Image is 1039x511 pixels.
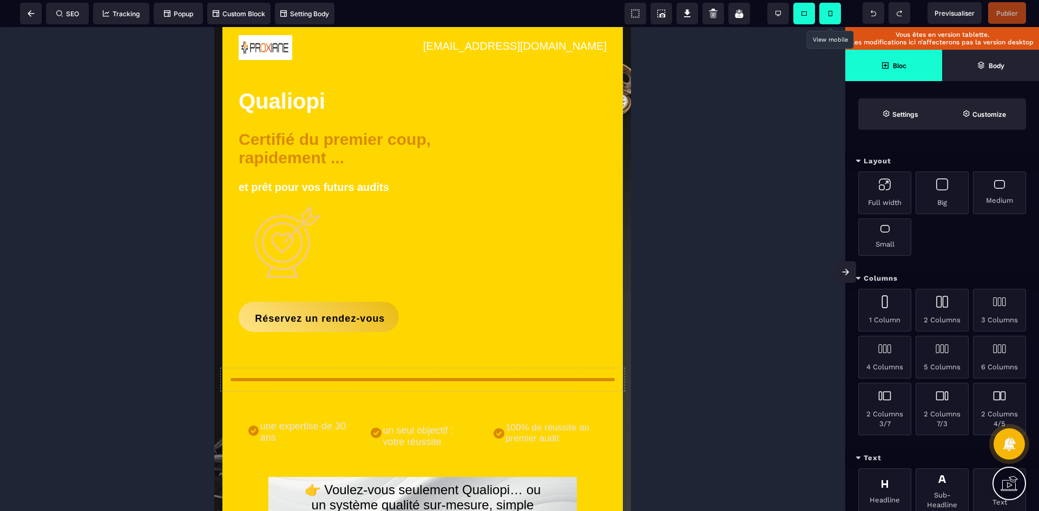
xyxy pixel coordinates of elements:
[24,103,216,140] b: Certifié du premier coup, rapidement ...
[916,289,969,331] div: 2 Columns
[916,336,969,379] div: 5 Columns
[892,110,918,118] strong: Settings
[24,62,220,92] h1: Qualiopi
[34,399,45,409] img: 61b494325f8a4818ccf6b45798e672df_Vector.png
[858,336,911,379] div: 4 Columns
[858,98,942,130] span: Settings
[928,2,982,24] span: Preview
[24,154,175,166] b: et prêt pour vos futurs audits
[103,10,140,18] span: Tracking
[156,401,167,412] img: 61b494325f8a4818ccf6b45798e672df_Vector.png
[24,8,78,33] img: 92ef1b41aa5dc875a9f0b1580ab26380_Logo_Proxiane_Final.png
[168,395,261,423] text: un seul objectif : votre réussite
[858,383,911,435] div: 2 Columns 3/7
[280,10,329,18] span: Setting Body
[973,289,1026,331] div: 3 Columns
[164,10,193,18] span: Popup
[291,393,384,420] text: 100% de réussite au premier audit
[973,171,1026,214] div: Medium
[624,3,646,24] span: View components
[46,391,139,419] text: une expertise de 30 ans
[973,383,1026,435] div: 2 Columns 4/5
[893,62,906,70] strong: Bloc
[173,10,392,28] text: [EMAIL_ADDRESS][DOMAIN_NAME]
[916,171,969,214] div: Big
[845,151,1039,171] div: Layout
[279,401,290,412] img: 61b494325f8a4818ccf6b45798e672df_Vector.png
[996,9,1018,17] span: Publier
[989,62,1004,70] strong: Body
[935,9,975,17] span: Previsualiser
[845,50,942,81] span: Open Blocks
[845,269,1039,289] div: Columns
[56,10,79,18] span: SEO
[851,31,1034,38] p: Vous êtes en version tablette.
[858,289,911,331] div: 1 Column
[942,50,1039,81] span: Open Layer Manager
[25,275,185,305] button: Réservez un rendez-vous
[942,98,1026,130] span: Open Style Manager
[858,218,911,256] div: Small
[213,10,265,18] span: Custom Block
[972,110,1006,118] strong: Customize
[24,170,116,261] img: 184210e047c06fd5bc12ddb28e3bbffc_Cible.png
[973,336,1026,379] div: 6 Columns
[851,38,1034,46] p: Les modifications ici n’affecterons pas la version desktop
[845,448,1039,468] div: Text
[916,383,969,435] div: 2 Columns 7/3
[858,171,911,214] div: Full width
[650,3,672,24] span: Screenshot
